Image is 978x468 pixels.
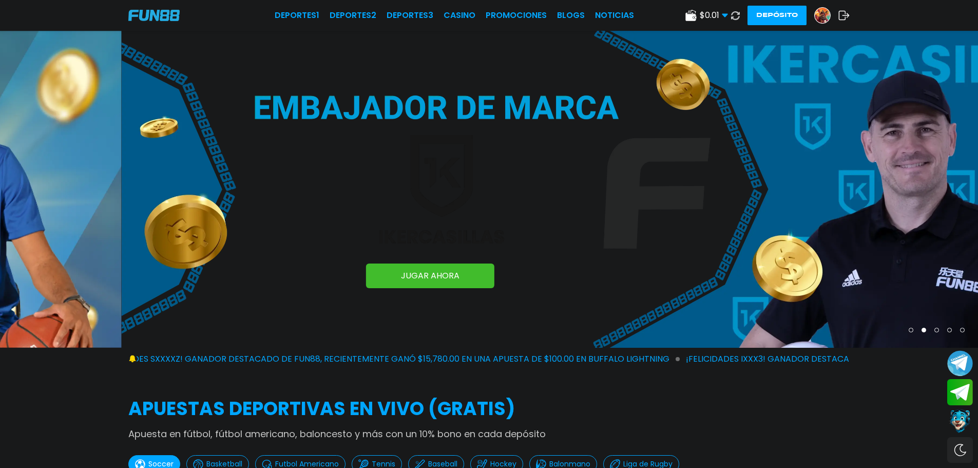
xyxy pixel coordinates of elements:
img: Avatar [815,8,830,23]
a: Deportes3 [387,9,433,22]
a: CASINO [444,9,475,22]
span: ¡FELICIDADES sxxxxz! GANADOR DESTACADO DE FUN88, RECIENTEMENTE GANÓ $15,780.00 EN UNA APUESTA DE ... [95,353,680,365]
span: $ 0.01 [700,9,728,22]
a: JUGAR AHORA [366,264,494,288]
div: Switch theme [947,437,973,463]
a: Promociones [486,9,547,22]
a: NOTICIAS [595,9,634,22]
a: Deportes1 [275,9,319,22]
h2: APUESTAS DEPORTIVAS EN VIVO (gratis) [128,395,850,423]
button: Join telegram channel [947,350,973,377]
button: Contact customer service [947,408,973,435]
img: Company Logo [128,10,180,21]
button: Depósito [747,6,807,25]
a: Avatar [814,7,838,24]
button: Join telegram [947,379,973,406]
a: BLOGS [557,9,585,22]
p: Apuesta en fútbol, fútbol americano, baloncesto y más con un 10% bono en cada depósito [128,427,850,441]
a: Deportes2 [330,9,376,22]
